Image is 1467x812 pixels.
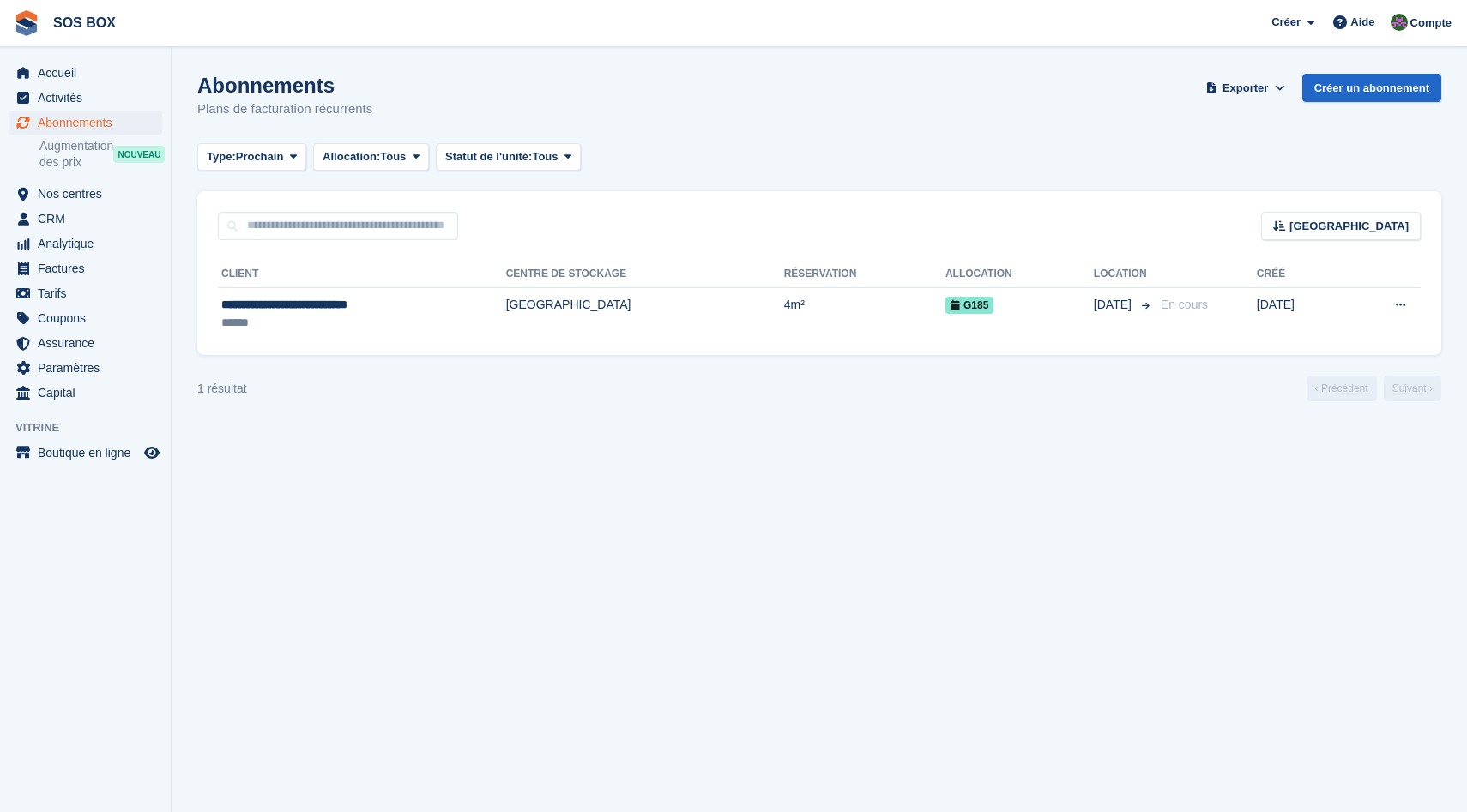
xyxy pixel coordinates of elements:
th: Réservation [784,261,945,288]
span: G185 [945,297,993,314]
span: Aide [1350,14,1374,31]
span: Activités [38,86,141,110]
a: menu [9,61,162,85]
span: Boutique en ligne [38,441,141,465]
img: ALEXANDRE SOUBIRA [1391,14,1408,31]
a: menu [9,232,162,256]
a: menu [9,306,162,330]
th: Centre de stockage [506,261,784,288]
span: Paramètres [38,356,141,380]
span: Coupons [38,306,141,330]
span: Créer [1271,14,1301,31]
span: Tous [532,148,558,165]
th: Créé [1257,261,1341,288]
div: NOUVEAU [113,146,165,163]
span: Exporter [1222,80,1268,97]
button: Exporter [1203,74,1289,102]
button: Type: Prochain [197,143,306,171]
span: [GEOGRAPHIC_DATA] [1289,218,1409,235]
td: [GEOGRAPHIC_DATA] [506,287,784,341]
button: Statut de l'unité: Tous [436,143,581,171]
a: menu [9,441,162,465]
nav: Page [1303,376,1445,401]
span: Vitrine [15,419,171,436]
a: Créer un abonnement [1302,74,1441,102]
span: Allocation: [323,148,380,165]
span: En cours [1161,298,1208,311]
th: Allocation [945,261,1094,288]
span: Tous [380,148,406,165]
span: CRM [38,207,141,231]
span: Statut de l'unité: [445,148,532,165]
span: Tarifs [38,281,141,305]
a: Boutique d'aperçu [142,442,162,463]
span: Abonnements [38,111,141,135]
a: Précédent [1307,376,1377,401]
div: 1 résultat [197,380,247,398]
span: Capital [38,381,141,405]
th: Client [218,261,506,288]
h1: Abonnements [197,74,372,97]
a: menu [9,356,162,380]
span: Accueil [38,61,141,85]
img: stora-icon-8386f47178a22dfd0bd8f6a31ec36ba5ce8667c1dd55bd0f319d3a0aa187defe.svg [14,10,39,36]
span: [DATE] [1094,296,1135,314]
span: Assurance [38,331,141,355]
th: Location [1094,261,1154,288]
td: 4m² [784,287,945,341]
a: menu [9,256,162,280]
span: Type: [207,148,236,165]
span: Augmentation des prix [39,138,113,171]
a: menu [9,182,162,206]
a: Augmentation des prix NOUVEAU [39,137,162,171]
span: Factures [38,256,141,280]
a: SOS BOX [46,9,123,37]
a: Suivant [1384,376,1441,401]
button: Allocation: Tous [313,143,429,171]
span: Compte [1410,15,1452,32]
td: [DATE] [1257,287,1341,341]
a: menu [9,111,162,135]
a: menu [9,207,162,231]
a: menu [9,86,162,110]
span: Analytique [38,232,141,256]
span: Prochain [236,148,284,165]
a: menu [9,381,162,405]
p: Plans de facturation récurrents [197,99,372,119]
a: menu [9,281,162,305]
a: menu [9,331,162,355]
span: Nos centres [38,182,141,206]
